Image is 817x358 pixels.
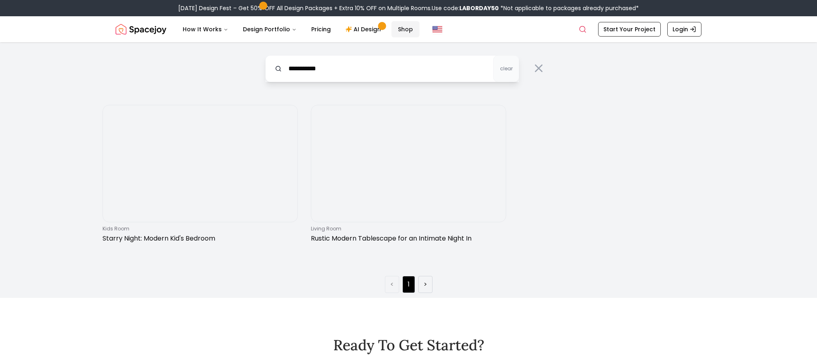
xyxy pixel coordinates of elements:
img: United States [433,24,442,34]
a: Page 1 is your current page [408,280,410,289]
p: kids room [103,226,295,232]
p: Rustic Modern Tablescape for an Intimate Night In [311,234,503,243]
a: Previous page [390,280,394,289]
nav: Main [176,21,419,37]
a: Pricing [305,21,337,37]
img: Spacejoy Logo [116,21,166,37]
nav: Global [116,16,701,42]
p: Starry Night: Modern Kid's Bedroom [103,234,295,243]
a: Next page [424,280,427,289]
span: clear [500,65,513,72]
a: AI Design [339,21,390,37]
a: Spacejoy [116,21,166,37]
img: Rustic Modern Tablescape for an Intimate Night In [311,105,506,222]
span: Use code: [432,4,499,12]
a: Starry Night: Modern Kid's Bedroomkids roomStarry Night: Modern Kid's Bedroom [103,105,298,247]
button: clear [493,55,519,82]
img: Starry Night: Modern Kid's Bedroom [103,105,297,222]
span: *Not applicable to packages already purchased* [499,4,639,12]
button: Design Portfolio [236,21,303,37]
p: living room [311,226,503,232]
a: Login [667,22,701,37]
b: LABORDAY50 [459,4,499,12]
button: How It Works [176,21,235,37]
div: [DATE] Design Fest – Get 50% OFF All Design Packages + Extra 10% OFF on Multiple Rooms. [178,4,639,12]
a: Shop [391,21,419,37]
ul: Pagination [385,276,433,293]
a: Rustic Modern Tablescape for an Intimate Night Inliving roomRustic Modern Tablescape for an Intim... [311,105,506,247]
h2: Ready To Get Started? [333,337,484,353]
a: Start Your Project [598,22,661,37]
